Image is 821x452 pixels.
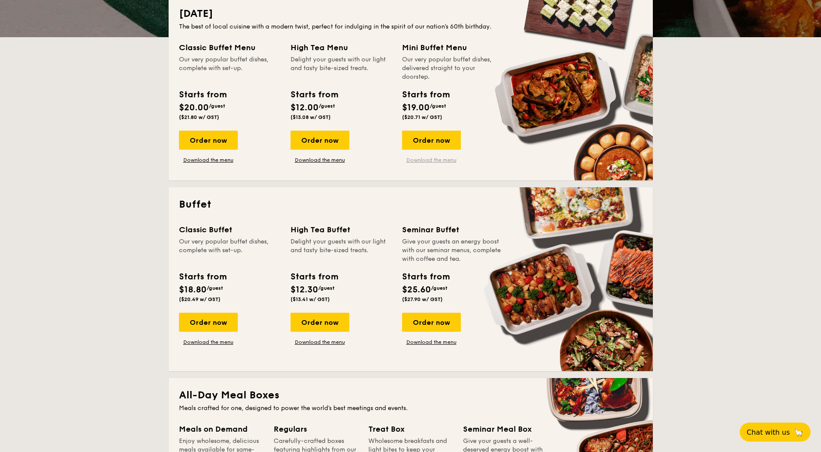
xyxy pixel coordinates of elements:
div: Classic Buffet [179,224,280,236]
span: 🦙 [793,427,804,437]
h2: Buffet [179,198,642,212]
span: $18.80 [179,285,207,295]
div: Seminar Meal Box [463,423,547,435]
div: Starts from [179,88,226,101]
div: Order now [179,313,238,332]
div: Treat Box [368,423,453,435]
div: Order now [179,131,238,150]
div: Delight your guests with our light and tasty bite-sized treats. [291,55,392,81]
span: ($13.41 w/ GST) [291,296,330,302]
a: Download the menu [402,157,461,163]
h2: [DATE] [179,7,642,21]
a: Download the menu [179,157,238,163]
span: /guest [209,103,225,109]
span: /guest [319,103,335,109]
div: Regulars [274,423,358,435]
a: Download the menu [179,339,238,346]
span: /guest [207,285,223,291]
div: Give your guests an energy boost with our seminar menus, complete with coffee and tea. [402,237,503,263]
div: Order now [291,131,349,150]
span: ($20.49 w/ GST) [179,296,220,302]
div: Order now [402,313,461,332]
div: High Tea Menu [291,42,392,54]
span: ($20.71 w/ GST) [402,114,442,120]
span: $12.30 [291,285,318,295]
a: Download the menu [291,339,349,346]
div: Starts from [402,88,449,101]
div: Starts from [179,270,226,283]
a: Download the menu [402,339,461,346]
div: Our very popular buffet dishes, complete with set-up. [179,55,280,81]
a: Download the menu [291,157,349,163]
div: Starts from [291,88,338,101]
button: Chat with us🦙 [740,423,811,442]
span: Chat with us [747,428,790,436]
span: $25.60 [402,285,431,295]
span: ($21.80 w/ GST) [179,114,219,120]
div: Delight your guests with our light and tasty bite-sized treats. [291,237,392,263]
div: The best of local cuisine with a modern twist, perfect for indulging in the spirit of our nation’... [179,22,642,31]
div: Seminar Buffet [402,224,503,236]
div: Starts from [291,270,338,283]
span: ($27.90 w/ GST) [402,296,443,302]
div: Order now [291,313,349,332]
div: Meals crafted for one, designed to power the world's best meetings and events. [179,404,642,413]
h2: All-Day Meal Boxes [179,388,642,402]
span: /guest [318,285,335,291]
div: Meals on Demand [179,423,263,435]
span: ($13.08 w/ GST) [291,114,331,120]
span: /guest [430,103,446,109]
div: Our very popular buffet dishes, delivered straight to your doorstep. [402,55,503,81]
span: $20.00 [179,103,209,113]
div: Classic Buffet Menu [179,42,280,54]
div: Our very popular buffet dishes, complete with set-up. [179,237,280,263]
span: /guest [431,285,447,291]
span: $19.00 [402,103,430,113]
div: Starts from [402,270,449,283]
span: $12.00 [291,103,319,113]
div: High Tea Buffet [291,224,392,236]
div: Order now [402,131,461,150]
div: Mini Buffet Menu [402,42,503,54]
